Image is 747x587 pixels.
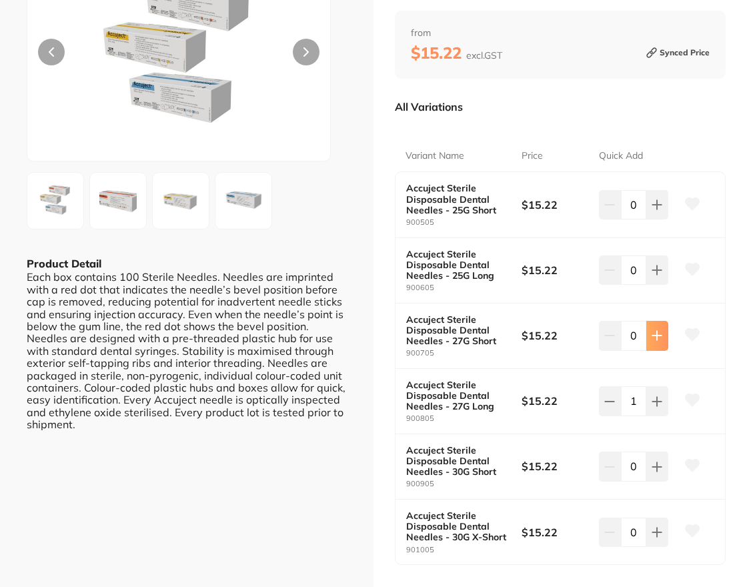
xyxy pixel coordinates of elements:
b: Accuject Sterile Disposable Dental Needles - 30G Short [406,445,510,477]
p: Price [522,149,543,163]
b: Accuject Sterile Disposable Dental Needles - 30G X-Short [406,510,510,542]
small: Synced Price [646,43,710,63]
b: $15.22 [522,328,591,343]
span: from [411,27,710,40]
small: 900705 [406,349,522,358]
b: $15.22 [411,43,502,63]
b: $15.22 [522,394,591,408]
p: Message from Restocq, sent 4w ago [58,51,230,63]
b: $15.22 [522,197,591,212]
b: Accuject Sterile Disposable Dental Needles - 25G Long [406,249,510,281]
small: 900605 [406,283,522,292]
img: Profile image for Restocq [30,40,51,61]
p: Variant Name [406,149,464,163]
b: Accuject Sterile Disposable Dental Needles - 27G Short [406,314,510,346]
div: Each box contains 100 Sterile Needles. Needles are imprinted with a red dot that indicates the ne... [27,271,347,430]
p: All Variations [395,100,463,113]
b: $15.22 [522,263,591,277]
b: $15.22 [522,459,591,474]
b: Accuject Sterile Disposable Dental Needles - 25G Short [406,183,510,215]
b: $15.22 [522,525,591,540]
img: MDE3MDIwNi5qcGc [31,177,79,225]
img: LTkwMDgwNS5qcGc [157,177,205,225]
span: excl. GST [466,49,502,61]
img: LTkwMDYwNS5qcGc [94,177,142,225]
small: 900505 [406,218,522,227]
div: message notification from Restocq, 4w ago. It has been 14 days since you have started your Restoc... [20,28,247,72]
b: Product Detail [27,257,101,270]
small: 901005 [406,546,522,554]
small: 900905 [406,480,522,488]
b: Accuject Sterile Disposable Dental Needles - 27G Long [406,380,510,412]
p: Quick Add [599,149,643,163]
img: cGc [219,177,267,225]
p: It has been 14 days since you have started your Restocq journey. We wanted to do a check in and s... [58,38,230,51]
small: 900805 [406,414,522,423]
